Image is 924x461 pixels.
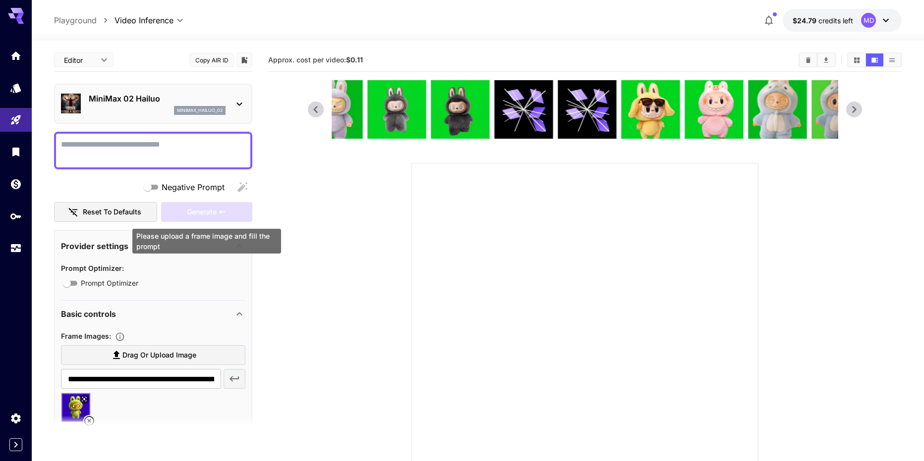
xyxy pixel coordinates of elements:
p: Basic controls [61,308,116,320]
nav: breadcrumb [54,14,115,26]
span: Negative Prompt [162,181,225,193]
p: MiniMax 02 Hailuo [89,93,226,104]
div: Usage [10,242,22,255]
div: API Keys [10,210,22,222]
button: Copy AIR ID [189,53,234,67]
a: Playground [54,14,97,26]
div: Basic controls [61,302,245,326]
span: $24.79 [793,16,818,25]
span: Drag or upload image [122,349,196,361]
button: $24.78784MD [783,9,902,32]
img: NrcnOhviAAAAAElFTkSuQmCC [431,80,489,139]
b: $0.11 [346,55,363,64]
label: Drag or upload image [61,345,245,365]
button: Show videos in list view [883,53,901,66]
div: Wallet [10,178,22,190]
img: hq4SiFk3+3AAAAABJRU5ErkJggg== [367,80,426,139]
div: Show videos in grid viewShow videos in video viewShow videos in list view [847,52,902,67]
button: Clear videos [800,53,817,66]
div: $24.78784 [793,15,853,26]
span: Video Inference [115,14,173,26]
button: Add to library [240,54,249,66]
div: Home [10,50,22,62]
button: Expand sidebar [9,438,22,451]
div: Clear videosDownload All [799,52,836,67]
p: minimax_hailuo_02 [177,107,223,114]
button: Reset to defaults [54,202,157,222]
img: g8YhdwO0pU1pwAAAABJRU5ErkJggg== [811,80,870,139]
img: B0sztkuXjWBlAAAAAElFTkSuQmCC [685,80,743,139]
img: x9ECTYOIH5dNQAAAABJRU5ErkJggg== [748,80,807,139]
div: Playground [10,114,22,126]
span: Approx. cost per video: [268,55,363,64]
span: Editor [64,55,95,65]
div: Please upload a frame image and fill the prompt [132,229,281,254]
button: Upload frame images. [111,332,129,342]
button: Show videos in grid view [848,53,866,66]
div: Provider settings [61,234,245,258]
button: Show videos in video view [866,53,883,66]
div: MD [861,13,876,28]
span: Prompt Optimizer [81,278,138,288]
span: Prompt Optimizer : [61,264,124,272]
span: credits left [818,16,853,25]
div: MiniMax 02 Hailuominimax_hailuo_02 [61,89,245,119]
div: Library [10,146,22,158]
span: Frame Images : [61,332,111,340]
img: 0QAYMA8xWEM3fiBhAJCGgDMHwCY6euX4KQSL+6722QmP4F3QUOCkpklAMgCwE2jAGe6djJqPGltTcOAJDEAwjBMq6ATfGxmDQ... [621,80,680,139]
div: Please upload a frame image and fill the prompt [161,202,252,222]
div: Models [10,82,22,94]
img: w9mmyrcoNSAPAAAAABJRU5ErkJggg== [304,80,362,139]
div: Settings [10,412,22,424]
p: Provider settings [61,240,128,252]
button: Download All [817,53,835,66]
